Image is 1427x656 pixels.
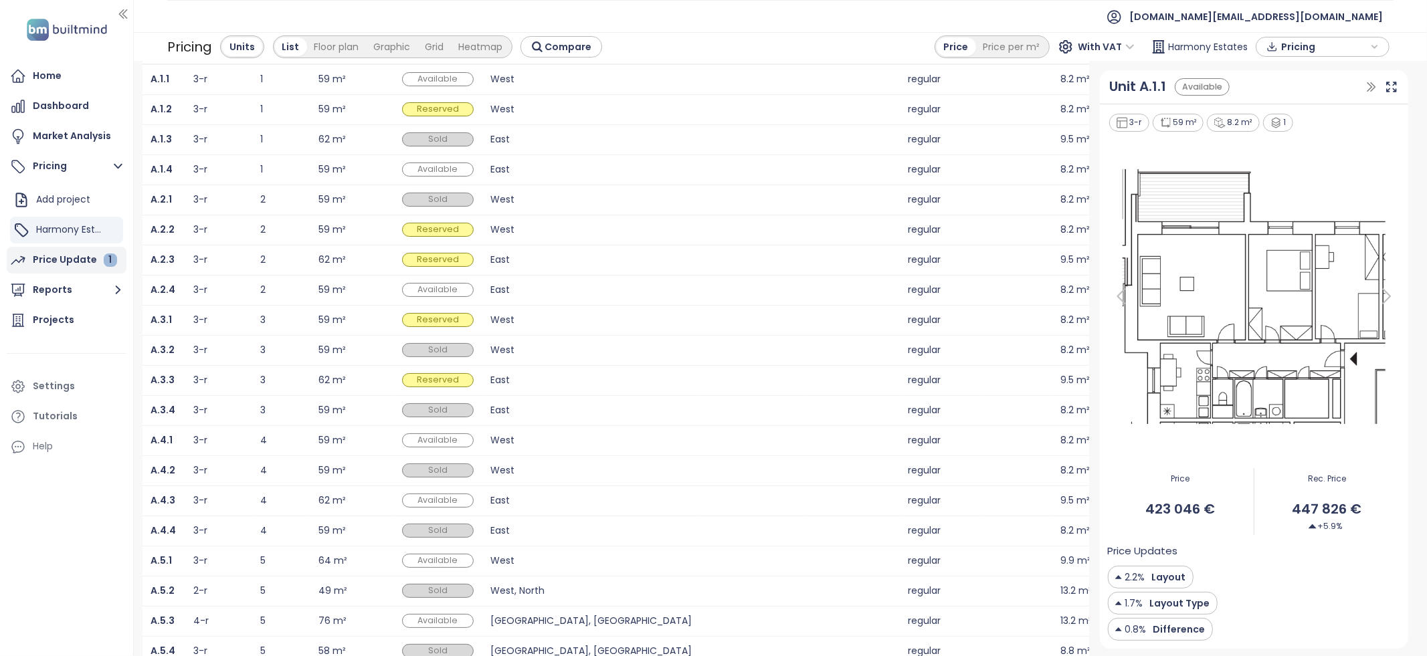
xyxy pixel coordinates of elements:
[193,165,207,174] div: 3-r
[937,37,976,56] div: Price
[1281,37,1367,57] span: Pricing
[490,647,692,655] div: [GEOGRAPHIC_DATA], [GEOGRAPHIC_DATA]
[151,102,172,116] b: A.1.2
[151,496,175,505] a: A.4.3
[490,556,692,565] div: West
[151,195,172,204] a: A.2.1
[151,617,175,625] a: A.5.3
[193,617,209,625] div: 4-r
[318,526,346,535] div: 59 m²
[7,123,126,150] a: Market Analysis
[318,617,347,625] div: 76 m²
[908,195,971,204] div: regular
[151,316,172,324] a: A.3.1
[151,647,175,655] a: A.5.4
[908,466,971,475] div: regular
[402,584,474,598] div: Sold
[193,526,207,535] div: 3-r
[318,75,346,84] div: 59 m²
[151,436,173,445] a: A.4.1
[260,105,302,114] div: 1
[260,135,302,144] div: 1
[193,496,207,505] div: 3-r
[260,617,302,625] div: 5
[167,35,212,59] div: Pricing
[908,526,971,535] div: regular
[402,554,474,568] div: Available
[275,37,307,56] div: List
[193,255,207,264] div: 3-r
[1060,647,1090,655] div: 8.8 m²
[318,286,346,294] div: 59 m²
[33,128,111,144] div: Market Analysis
[490,526,692,535] div: East
[402,223,474,237] div: Reserved
[33,98,89,114] div: Dashboard
[151,225,175,234] a: A.2.2
[260,556,302,565] div: 5
[1108,499,1254,520] span: 423 046 €
[490,586,692,595] div: West, North
[1060,496,1090,505] div: 9.5 m²
[7,277,126,304] button: Reports
[318,316,346,324] div: 59 m²
[260,255,302,264] div: 2
[193,647,207,655] div: 3-r
[1150,622,1206,637] span: Difference
[1309,520,1343,533] span: +5.9%
[23,16,111,43] img: logo
[490,225,692,234] div: West
[151,135,172,144] a: A.1.3
[260,75,302,84] div: 1
[908,556,971,565] div: regular
[193,316,207,324] div: 3-r
[7,373,126,400] a: Settings
[151,223,175,236] b: A.2.2
[1060,617,1092,625] div: 13.2 m²
[402,494,474,508] div: Available
[490,406,692,415] div: East
[260,526,302,535] div: 4
[520,36,602,58] button: Compare
[151,376,175,385] a: A.3.3
[908,647,971,655] div: regular
[1060,286,1090,294] div: 8.2 m²
[452,37,510,56] div: Heatmap
[1147,596,1210,611] span: Layout Type
[36,191,90,208] div: Add project
[151,313,172,326] b: A.3.1
[1060,586,1092,595] div: 13.2 m²
[908,225,971,234] div: regular
[260,286,302,294] div: 2
[318,466,346,475] div: 59 m²
[151,105,172,114] a: A.1.2
[260,225,302,234] div: 2
[260,165,302,174] div: 1
[1060,135,1090,144] div: 9.5 m²
[318,436,346,445] div: 59 m²
[908,406,971,415] div: regular
[318,376,346,385] div: 62 m²
[490,376,692,385] div: East
[33,438,53,455] div: Help
[1078,37,1135,57] span: With VAT
[976,37,1048,56] div: Price per m²
[908,586,971,595] div: regular
[151,554,172,567] b: A.5.1
[151,526,176,535] a: A.4.4
[318,586,347,595] div: 49 m²
[193,436,207,445] div: 3-r
[151,524,176,537] b: A.4.4
[151,556,172,565] a: A.5.1
[418,37,452,56] div: Grid
[7,93,126,120] a: Dashboard
[1060,556,1090,565] div: 9.9 m²
[1125,596,1143,611] span: 1.7%
[104,253,117,267] div: 1
[1125,622,1147,637] span: 0.8%
[151,373,175,387] b: A.3.3
[10,217,123,243] div: Harmony Estates
[402,433,474,447] div: Available
[490,617,692,625] div: [GEOGRAPHIC_DATA], [GEOGRAPHIC_DATA]
[1110,76,1167,97] div: Unit A.1.1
